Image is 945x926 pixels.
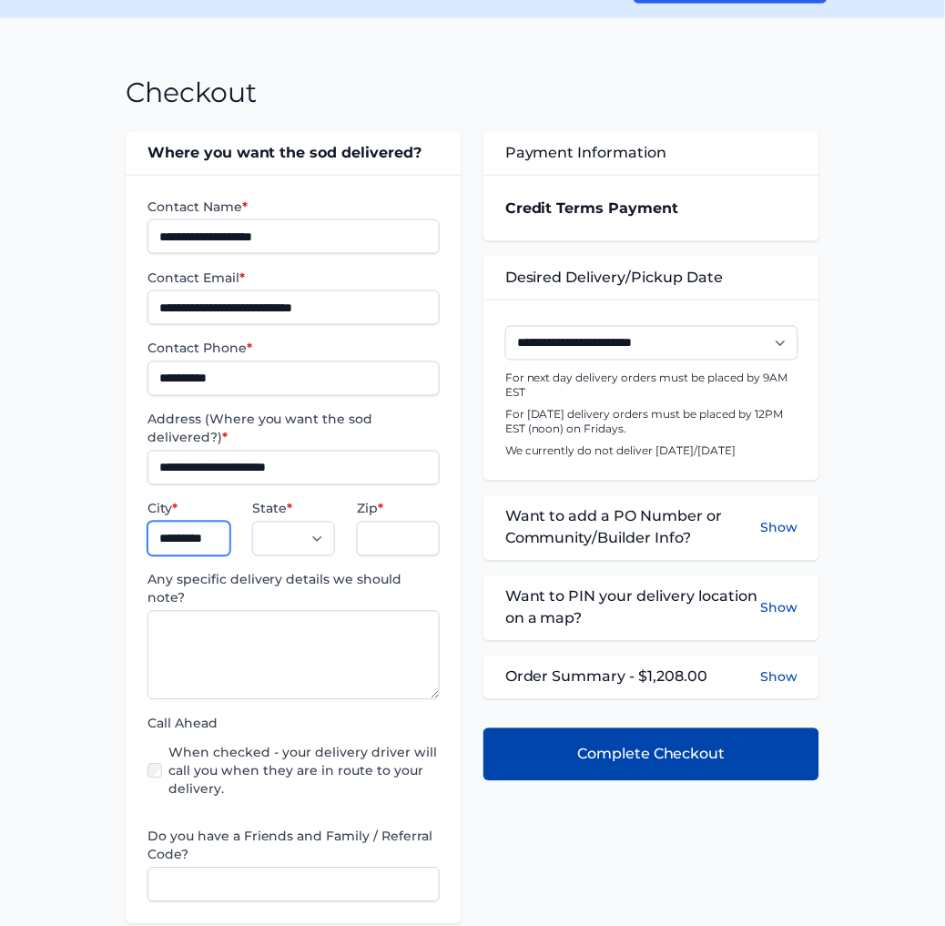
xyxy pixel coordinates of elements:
[147,340,440,358] label: Contact Phone
[760,506,798,550] button: Show
[147,828,440,864] label: Do you have a Friends and Family / Referral Code?
[252,500,335,518] label: State
[357,500,440,518] label: Zip
[169,744,440,799] label: When checked - your delivery driver will call you when they are in route to your delivery.
[147,500,230,518] label: City
[505,586,760,630] span: Want to PIN your delivery location on a map?
[505,667,708,688] span: Order Summary - $1,208.00
[505,371,798,401] p: For next day delivery orders must be placed by 9AM EST
[760,668,798,687] button: Show
[126,131,462,175] div: Where you want the sod delivered?
[577,744,726,766] span: Complete Checkout
[505,199,679,217] strong: Credit Terms Payment
[505,444,798,459] p: We currently do not deliver [DATE]/[DATE]
[147,269,440,287] label: Contact Email
[483,728,819,781] button: Complete Checkout
[505,506,760,550] span: Want to add a PO Number or Community/Builder Info?
[147,411,440,447] label: Address (Where you want the sod delivered?)
[147,571,440,607] label: Any specific delivery details we should note?
[760,586,798,630] button: Show
[505,408,798,437] p: For [DATE] delivery orders must be placed by 12PM EST (noon) on Fridays.
[147,715,440,733] label: Call Ahead
[126,76,257,109] h1: Checkout
[483,256,819,300] div: Desired Delivery/Pickup Date
[147,198,440,216] label: Contact Name
[483,131,819,175] div: Payment Information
